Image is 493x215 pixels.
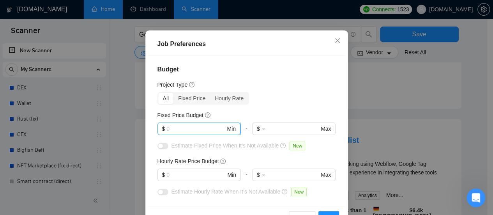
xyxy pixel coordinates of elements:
span: close [334,37,341,44]
span: New [290,142,305,150]
span: question-circle [220,158,226,164]
input: ∞ [262,124,319,133]
div: Закрыть [134,12,148,27]
span: Чат [73,163,83,168]
span: Главная [13,163,39,168]
button: Close [327,30,348,52]
div: - [241,123,252,141]
h5: Project Type [157,80,188,89]
span: Max [321,124,331,133]
span: Estimate Hourly Rate When It’s Not Available [171,188,281,195]
button: Помощь [104,143,156,174]
span: $ [162,124,165,133]
div: - [241,169,252,187]
span: Max [321,171,331,179]
input: ∞ [262,171,319,179]
button: Поиск по статьям [11,134,145,149]
div: Fixed Price [173,93,210,104]
span: $ [257,171,260,179]
input: 0 [166,124,225,133]
span: question-circle [205,112,211,118]
p: Чем мы можем помочь? [16,69,140,95]
h5: Hourly Rate Price Budget [157,157,219,165]
iframe: Intercom live chat [466,188,485,207]
span: question-circle [280,142,286,149]
h4: Budget [157,65,336,74]
p: Здравствуйте! 👋 [16,55,140,69]
img: Profile image for Oleksandr [83,12,99,28]
span: Min [227,171,236,179]
div: Задать вопрос [8,105,148,126]
div: Job Preferences [157,39,336,49]
div: Задать вопрос [16,112,131,120]
span: Estimate Fixed Price When It’s Not Available [171,142,279,149]
span: Поиск по статьям [16,138,71,146]
span: question-circle [282,188,288,195]
span: $ [162,171,165,179]
div: Hourly Rate [210,93,248,104]
div: All [158,93,174,104]
h5: Fixed Price Budget [157,111,203,119]
span: Помощь [118,163,141,168]
input: 0 [166,171,226,179]
span: $ [257,124,260,133]
img: Profile image for Viktor [98,12,114,28]
span: question-circle [189,82,195,88]
button: Чат [52,143,104,174]
img: Profile image for Iryna [113,12,129,28]
span: New [291,188,307,196]
img: logo [16,15,28,27]
span: Min [227,124,236,133]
